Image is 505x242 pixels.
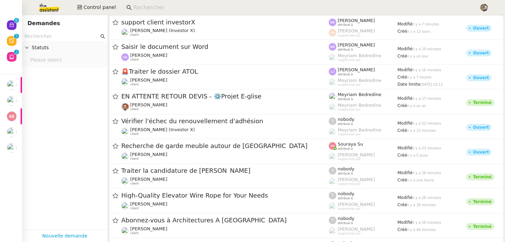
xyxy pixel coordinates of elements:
img: svg [329,19,336,26]
span: attribué à [338,122,353,126]
span: client [130,33,139,37]
app-user-detailed-label: client [121,226,329,235]
span: Saisir le document sur Word [121,44,329,50]
span: [PERSON_NAME] [338,202,375,207]
span: il y a 12 jours [407,30,430,33]
app-user-label: attribué à [329,18,397,27]
app-user-label: suppervisé par [329,202,397,211]
span: [PERSON_NAME] [130,53,167,58]
img: users%2FnSvcPnZyQ0RA1JfSOxSfyelNlJs1%2Favatar%2Fp1050537-640x427.jpg [121,177,129,185]
span: Traiter le dossier ATOL [121,69,329,75]
span: il y a 28 minutes [413,171,441,175]
app-user-label: suppervisé par [329,127,397,136]
p: 6 [15,18,18,24]
span: [PERSON_NAME] [130,201,167,207]
app-user-label: attribué à [329,216,397,225]
app-user-label: suppervisé par [329,53,397,62]
span: Statuts [32,44,105,52]
span: Recherche de garde meuble autour de [GEOGRAPHIC_DATA] [121,143,329,149]
span: nobody [338,216,354,221]
img: users%2FUWPTPKITw0gpiMilXqRXG5g9gXH3%2Favatar%2F405ab820-17f5-49fd-8f81-080694535f4d [121,29,129,36]
span: Meyriam Bedredine [338,53,381,58]
span: client [130,83,139,86]
span: [PERSON_NAME] [338,152,375,157]
img: users%2FUWPTPKITw0gpiMilXqRXG5g9gXH3%2Favatar%2F405ab820-17f5-49fd-8f81-080694535f4d [121,128,129,135]
span: client [130,207,139,210]
span: [PERSON_NAME] [130,77,167,83]
img: users%2FyQfMwtYgTqhRP2YHWHmG2s2LYaD3%2Favatar%2Fprofile-pic.png [329,202,336,210]
span: [PERSON_NAME] [130,152,167,157]
span: [PERSON_NAME] [130,102,167,107]
span: il y a 17 minutes [413,97,441,101]
span: client [130,107,139,111]
div: Terminé [473,101,492,105]
img: svg [329,142,336,150]
span: il y a 28 minutes [413,221,441,224]
img: users%2FnSvcPnZyQ0RA1JfSOxSfyelNlJs1%2Favatar%2Fp1050537-640x427.jpg [121,227,129,234]
img: svg [329,29,336,36]
img: users%2FHIWaaSoTa5U8ssS5t403NQMyZZE3%2Favatar%2Fa4be050e-05fa-4f28-bbe7-e7e8e4788720 [7,80,16,90]
app-user-label: suppervisé par [329,78,397,87]
div: Statuts [22,41,108,54]
app-user-label: attribué à [329,67,397,76]
span: Meyriam Bedredine [338,127,381,133]
app-user-label: suppervisé par [329,152,397,161]
div: Ouvert [473,76,489,80]
span: nobody [338,117,354,122]
p: 5 [15,34,18,40]
input: Rechercher [24,32,99,40]
span: suppervisé par [338,232,361,235]
div: Ouvert [473,125,489,129]
app-user-detailed-label: client [121,28,329,37]
span: attribué à [338,97,353,101]
img: users%2FnSvcPnZyQ0RA1JfSOxSfyelNlJs1%2Favatar%2Fp1050537-640x427.jpg [121,202,129,210]
app-user-detailed-label: client [121,127,329,136]
img: users%2FyQfMwtYgTqhRP2YHWHmG2s2LYaD3%2Favatar%2Fprofile-pic.png [329,227,336,235]
span: [DATE] 10:12 [420,83,443,86]
span: il y a 23 minutes [407,129,436,133]
span: Créé [397,202,407,207]
input: Rechercher [133,3,472,12]
span: EN ATTENTE RETOUR DEVIS - ⚙️Projet E-glise [121,93,329,99]
span: attribué à [338,172,353,176]
span: suppervisé par [338,58,361,62]
div: Terminé [473,175,492,179]
span: client [130,157,139,161]
app-user-detailed-label: client [121,77,329,86]
span: [PERSON_NAME] [338,18,375,23]
span: Traiter la candidature de [PERSON_NAME] [121,168,329,174]
div: Terminé [473,200,492,204]
span: Créé [397,75,407,80]
img: users%2FyQfMwtYgTqhRP2YHWHmG2s2LYaD3%2Favatar%2Fprofile-pic.png [329,178,336,185]
span: High-Quality Elevator Wire Rope for Your Needs [121,192,329,199]
span: [PERSON_NAME] [338,42,375,48]
span: nobody [338,166,354,171]
span: il y a 7 minutes [413,22,439,26]
span: Abonnez-vous à Architectures À [GEOGRAPHIC_DATA] [121,217,329,223]
div: Ouvert [473,26,489,30]
span: [PERSON_NAME] [338,177,375,182]
span: attribué à [338,221,353,225]
img: users%2FLK22qrMMfbft3m7ot3tU7x4dNw03%2Favatar%2Fdef871fd-89c7-41f9-84a6-65c814c6ac6f [121,152,129,160]
button: Control panel [73,3,120,12]
span: Meyriam Bedredine [338,92,381,97]
span: nobody [338,191,354,196]
app-user-label: suppervisé par [329,177,397,186]
span: Créé [397,54,407,59]
span: Créé [397,153,407,158]
span: Créé [397,178,407,182]
span: Créé [397,128,407,133]
span: 🚨 [121,68,129,75]
span: client [130,231,139,235]
span: [PERSON_NAME] [130,226,167,231]
img: 388bd129-7e3b-4cb1-84b4-92a3d763e9b7 [480,4,488,11]
span: client [130,132,139,136]
app-user-label: suppervisé par [329,103,397,112]
img: svg [329,43,336,51]
span: il y a 5 jours [407,154,428,157]
span: suppervisé par [338,34,361,38]
span: [PERSON_NAME] [338,67,375,72]
app-user-detailed-label: client [121,152,329,161]
span: suppervisé par [338,83,361,87]
app-user-label: attribué à [329,92,397,101]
